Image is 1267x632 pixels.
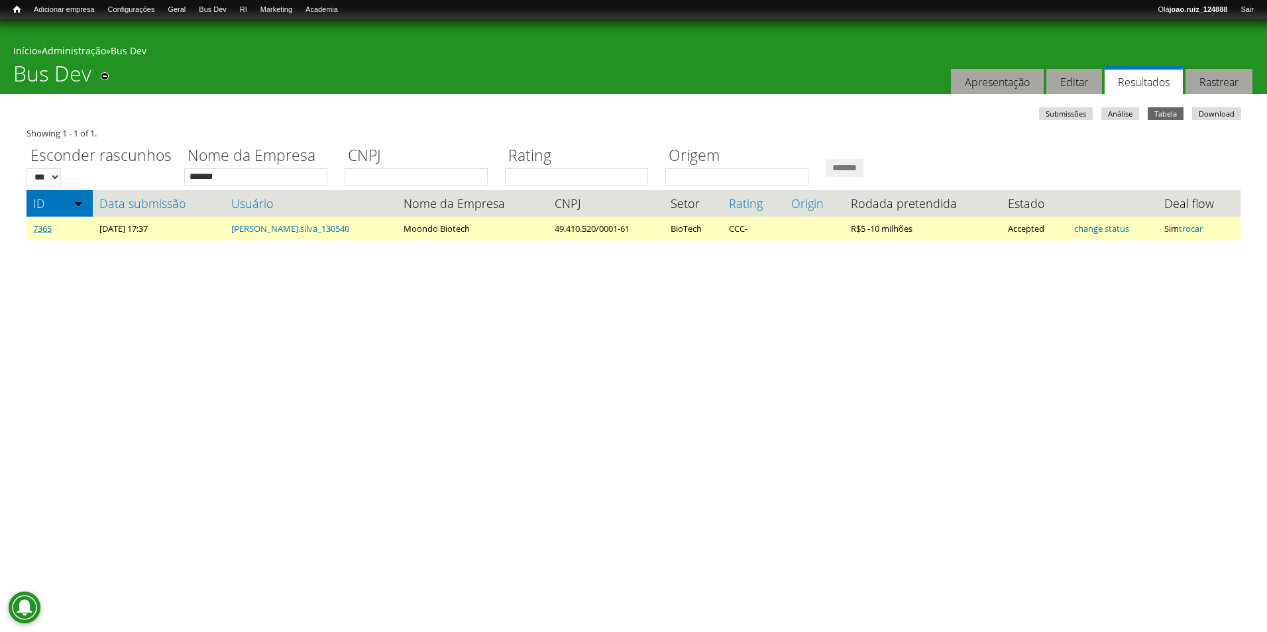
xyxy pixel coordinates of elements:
[1158,190,1240,217] th: Deal flow
[93,217,225,240] td: [DATE] 17:37
[729,197,777,210] a: Rating
[1185,69,1252,95] a: Rastrear
[1158,217,1240,240] td: Sim
[1039,107,1093,120] a: Submissões
[27,144,176,168] label: Esconder rascunhos
[1179,223,1203,235] a: trocar
[664,190,722,217] th: Setor
[397,190,548,217] th: Nome da Empresa
[1105,66,1183,95] a: Resultados
[99,197,218,210] a: Data submissão
[548,217,664,240] td: 49.410.520/0001-61
[111,44,146,57] a: Bus Dev
[161,3,192,17] a: Geral
[1074,223,1129,235] a: change status
[299,3,345,17] a: Academia
[951,69,1044,95] a: Apresentação
[1234,3,1260,17] a: Sair
[27,127,1240,140] div: Showing 1 - 1 of 1.
[1170,5,1228,13] strong: joao.ruiz_124888
[345,144,496,168] label: CNPJ
[1148,107,1184,120] a: Tabela
[13,61,91,94] h1: Bus Dev
[74,199,83,207] img: ordem crescente
[1001,217,1068,240] td: Accepted
[184,144,336,168] label: Nome da Empresa
[791,197,838,210] a: Origin
[27,3,101,17] a: Adicionar empresa
[397,217,548,240] td: Moondo Biotech
[13,5,21,14] span: Início
[1151,3,1234,17] a: Olájoao.ruiz_124888
[42,44,106,57] a: Administração
[192,3,233,17] a: Bus Dev
[722,217,784,240] td: CCC-
[101,3,162,17] a: Configurações
[664,217,722,240] td: BioTech
[231,197,391,210] a: Usuário
[665,144,817,168] label: Origem
[1046,69,1102,95] a: Editar
[1001,190,1068,217] th: Estado
[13,44,1254,61] div: » »
[33,223,52,235] a: 7365
[844,217,1001,240] td: R$5 -10 milhões
[505,144,657,168] label: Rating
[254,3,299,17] a: Marketing
[233,3,254,17] a: RI
[1101,107,1139,120] a: Análise
[548,190,664,217] th: CNPJ
[33,197,86,210] a: ID
[844,190,1001,217] th: Rodada pretendida
[13,44,37,57] a: Início
[231,223,349,235] a: [PERSON_NAME].silva_130540
[7,3,27,16] a: Início
[1192,107,1241,120] a: Download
